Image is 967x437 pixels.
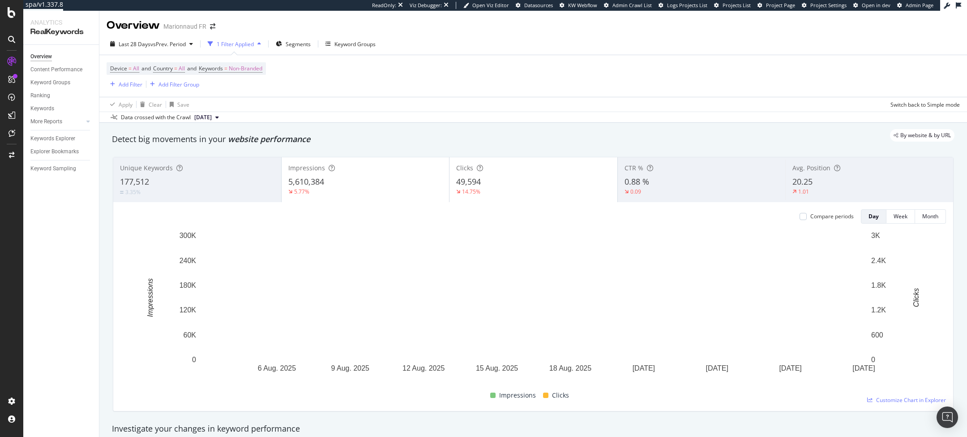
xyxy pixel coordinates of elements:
[890,101,960,108] div: Switch back to Simple mode
[30,18,92,27] div: Analytics
[625,164,643,172] span: CTR %
[852,364,875,372] text: [DATE]
[625,176,649,187] span: 0.88 %
[30,134,75,143] div: Keywords Explorer
[192,356,196,363] text: 0
[853,2,890,9] a: Open in dev
[158,81,199,88] div: Add Filter Group
[30,117,84,126] a: More Reports
[30,78,70,87] div: Keyword Groups
[900,133,951,138] span: By website & by URL
[179,62,185,75] span: All
[121,113,191,121] div: Data crossed with the Crawl
[456,176,481,187] span: 49,594
[177,101,189,108] div: Save
[30,91,93,100] a: Ranking
[146,79,199,90] button: Add Filter Group
[30,134,93,143] a: Keywords Explorer
[30,27,92,37] div: RealKeywords
[887,97,960,112] button: Switch back to Simple mode
[30,104,54,113] div: Keywords
[334,40,376,48] div: Keyword Groups
[667,2,707,9] span: Logs Projects List
[463,2,509,9] a: Open Viz Editor
[410,2,442,9] div: Viz Debugger:
[810,212,854,220] div: Compare periods
[779,364,801,372] text: [DATE]
[30,78,93,87] a: Keyword Groups
[516,2,553,9] a: Datasources
[30,104,93,113] a: Keywords
[886,209,915,224] button: Week
[862,2,890,9] span: Open in dev
[322,37,379,51] button: Keyword Groups
[137,97,162,112] button: Clear
[184,331,197,339] text: 60K
[30,147,93,156] a: Explorer Bookmarks
[871,306,886,314] text: 1.2K
[757,2,795,9] a: Project Page
[30,164,93,173] a: Keyword Sampling
[110,65,127,72] span: Device
[30,117,62,126] div: More Reports
[204,37,265,51] button: 1 Filter Applied
[180,256,197,264] text: 240K
[125,188,141,196] div: 3.35%
[150,40,186,48] span: vs Prev. Period
[120,231,946,387] svg: A chart.
[549,364,591,372] text: 18 Aug. 2025
[633,364,655,372] text: [DATE]
[871,256,886,264] text: 2.4K
[802,2,847,9] a: Project Settings
[112,423,954,435] div: Investigate your changes in keyword performance
[166,97,189,112] button: Save
[107,18,160,33] div: Overview
[210,23,215,30] div: arrow-right-arrow-left
[128,65,132,72] span: =
[153,65,173,72] span: Country
[194,113,212,121] span: 2025 Aug. 22nd
[869,212,879,220] div: Day
[871,331,883,339] text: 600
[107,79,142,90] button: Add Filter
[612,2,652,9] span: Admin Crawl List
[867,396,946,404] a: Customize Chart in Explorer
[372,2,396,9] div: ReadOnly:
[912,288,920,307] text: Clicks
[119,81,142,88] div: Add Filter
[288,176,324,187] span: 5,610,384
[180,232,197,239] text: 300K
[229,62,262,75] span: Non-Branded
[402,364,445,372] text: 12 Aug. 2025
[810,2,847,9] span: Project Settings
[560,2,597,9] a: KW Webflow
[30,91,50,100] div: Ranking
[456,164,473,172] span: Clicks
[714,2,751,9] a: Projects List
[224,65,227,72] span: =
[30,164,76,173] div: Keyword Sampling
[163,22,206,31] div: Marionnaud FR
[272,37,314,51] button: Segments
[107,37,197,51] button: Last 28 DaysvsPrev. Period
[890,129,954,142] div: legacy label
[630,188,641,195] div: 0.09
[180,306,197,314] text: 120K
[120,191,124,194] img: Equal
[120,164,173,172] span: Unique Keywords
[331,364,370,372] text: 9 Aug. 2025
[30,65,82,74] div: Content Performance
[894,212,907,220] div: Week
[552,390,569,401] span: Clicks
[294,188,309,195] div: 5.77%
[174,65,177,72] span: =
[897,2,933,9] a: Admin Page
[149,101,162,108] div: Clear
[706,364,728,372] text: [DATE]
[146,278,154,317] text: Impressions
[476,364,518,372] text: 15 Aug. 2025
[30,52,52,61] div: Overview
[472,2,509,9] span: Open Viz Editor
[133,62,139,75] span: All
[120,176,149,187] span: 177,512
